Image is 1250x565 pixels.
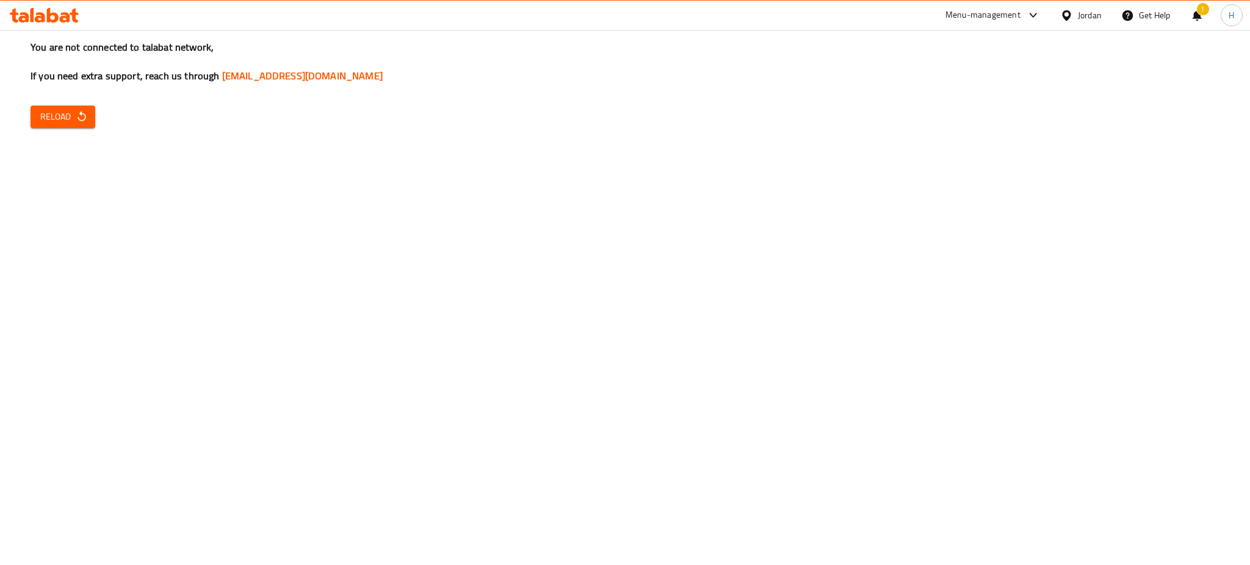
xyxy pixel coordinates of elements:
span: Reload [40,109,85,124]
button: Reload [31,106,95,128]
a: [EMAIL_ADDRESS][DOMAIN_NAME] [222,67,383,85]
div: Menu-management [945,8,1021,23]
div: Jordan [1078,9,1102,22]
span: H [1229,9,1234,22]
h3: You are not connected to talabat network, If you need extra support, reach us through [31,40,1219,83]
